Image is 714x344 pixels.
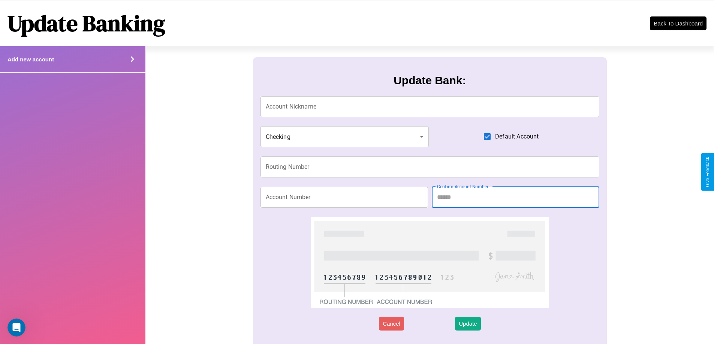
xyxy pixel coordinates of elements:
[260,126,429,147] div: Checking
[455,317,480,331] button: Update
[311,217,548,308] img: check
[379,317,404,331] button: Cancel
[650,16,707,30] button: Back To Dashboard
[7,8,165,39] h1: Update Banking
[394,74,466,87] h3: Update Bank:
[7,56,54,63] h4: Add new account
[437,183,488,190] label: Confirm Account Number
[705,157,710,187] div: Give Feedback
[495,132,539,141] span: Default Account
[7,319,25,337] iframe: Intercom live chat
